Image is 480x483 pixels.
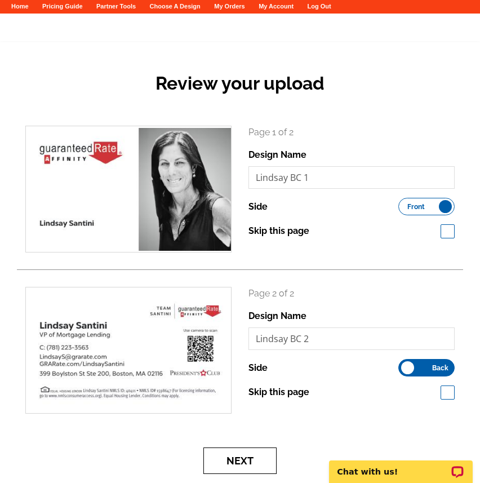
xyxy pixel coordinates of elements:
a: Log Out [308,3,331,10]
label: Design Name [248,148,306,162]
input: File Name [248,166,455,189]
label: Design Name [248,309,306,323]
h2: Review your upload [17,73,463,94]
label: Skip this page [248,224,309,238]
p: Page 1 of 2 [248,126,455,139]
iframe: LiveChat chat widget [322,447,480,483]
p: Page 2 of 2 [248,287,455,300]
a: Partner Tools [96,3,136,10]
a: My Account [259,3,294,10]
label: Side [248,361,268,375]
span: Front [407,204,425,210]
label: Side [248,200,268,214]
button: Next [203,447,277,474]
span: Back [432,365,448,371]
a: Choose A Design [150,3,201,10]
a: My Orders [214,3,245,10]
a: Home [11,3,29,10]
a: Pricing Guide [42,3,83,10]
input: File Name [248,327,455,350]
label: Skip this page [248,385,309,399]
